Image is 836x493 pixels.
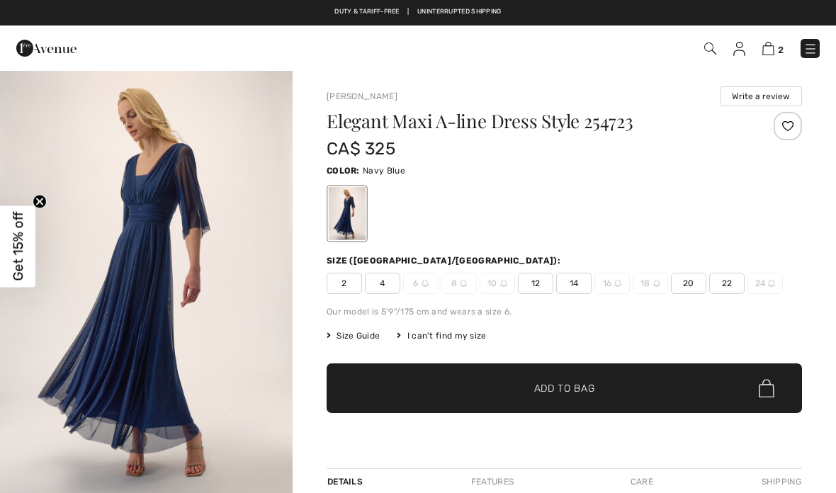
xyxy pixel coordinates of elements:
a: 2 [762,40,784,57]
div: Navy Blue [329,187,366,240]
button: Add to Bag [327,363,802,413]
img: ring-m.svg [653,280,660,287]
img: My Info [733,42,745,56]
span: 6 [403,273,439,294]
a: 1ère Avenue [16,40,77,54]
div: I can't find my size [397,329,486,342]
span: 16 [594,273,630,294]
span: 12 [518,273,553,294]
span: 2 [327,273,362,294]
a: Free Returns [463,7,510,17]
div: Size ([GEOGRAPHIC_DATA]/[GEOGRAPHIC_DATA]): [327,254,563,267]
img: Bag.svg [759,379,774,397]
img: ring-m.svg [500,280,507,287]
span: 4 [365,273,400,294]
span: 22 [709,273,745,294]
a: Free shipping on orders over $99 [326,7,444,17]
span: 2 [778,45,784,55]
span: 14 [556,273,592,294]
span: Add to Bag [534,381,595,396]
span: 24 [747,273,783,294]
span: 20 [671,273,706,294]
span: | [453,7,454,17]
img: ring-m.svg [768,280,775,287]
img: ring-m.svg [422,280,429,287]
span: Get 15% off [10,212,26,281]
button: Close teaser [33,195,47,209]
img: ring-m.svg [460,280,467,287]
img: Shopping Bag [762,42,774,55]
span: CA$ 325 [327,139,395,159]
button: Write a review [720,86,802,106]
span: Navy Blue [363,166,405,176]
span: 8 [441,273,477,294]
a: [PERSON_NAME] [327,91,397,101]
h1: Elegant Maxi A-line Dress Style 254723 [327,112,723,130]
img: Search [704,42,716,55]
span: Color: [327,166,360,176]
img: Menu [803,42,818,56]
span: Size Guide [327,329,380,342]
div: Our model is 5'9"/175 cm and wears a size 6. [327,305,802,318]
span: 10 [480,273,515,294]
img: 1ère Avenue [16,34,77,62]
span: 18 [633,273,668,294]
img: ring-m.svg [614,280,621,287]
